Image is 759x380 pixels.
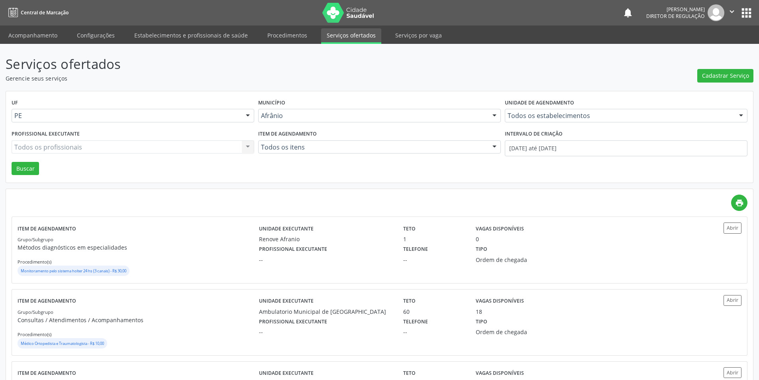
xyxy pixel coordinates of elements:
[18,222,76,235] label: Item de agendamento
[18,236,53,242] small: Grupo/Subgrupo
[476,328,573,336] div: Ordem de chegada
[12,97,18,109] label: UF
[259,316,327,328] label: Profissional executante
[21,341,104,346] small: Médico Ortopedista e Traumatologista - R$ 10,00
[259,243,327,256] label: Profissional executante
[508,112,731,120] span: Todos os estabelecimentos
[259,328,392,336] div: --
[259,235,392,243] div: Renove Afranio
[12,128,80,140] label: Profissional executante
[259,367,314,380] label: Unidade executante
[702,71,749,80] span: Cadastrar Serviço
[476,256,573,264] div: Ordem de chegada
[697,69,753,83] button: Cadastrar Serviço
[3,28,63,42] a: Acompanhamento
[321,28,381,44] a: Serviços ofertados
[646,6,705,13] div: [PERSON_NAME]
[622,7,633,18] button: notifications
[21,268,126,274] small: Monitoramento pelo sistema holter 24 hs (3 canais) - R$ 30,00
[403,295,416,307] label: Teto
[258,128,317,140] label: Item de agendamento
[261,112,484,120] span: Afrânio
[18,295,76,307] label: Item de agendamento
[476,316,487,328] label: Tipo
[71,28,120,42] a: Configurações
[258,97,285,109] label: Município
[403,256,464,264] div: --
[18,309,53,315] small: Grupo/Subgrupo
[18,331,51,337] small: Procedimento(s)
[261,143,484,151] span: Todos os itens
[259,307,392,316] div: Ambulatorio Municipal de [GEOGRAPHIC_DATA]
[724,367,741,378] button: Abrir
[12,162,39,175] button: Buscar
[724,222,741,233] button: Abrir
[739,6,753,20] button: apps
[476,367,524,380] label: Vagas disponíveis
[505,140,747,156] input: Selecione um intervalo
[129,28,253,42] a: Estabelecimentos e profissionais de saúde
[731,195,747,211] a: print
[476,243,487,256] label: Tipo
[262,28,313,42] a: Procedimentos
[18,316,259,324] p: Consultas / Atendimentos / Acompanhamentos
[6,6,69,19] a: Central de Marcação
[18,259,51,265] small: Procedimento(s)
[18,367,76,380] label: Item de agendamento
[505,97,574,109] label: Unidade de agendamento
[724,4,739,21] button: 
[403,235,464,243] div: 1
[259,256,392,264] div: --
[403,328,464,336] div: --
[476,235,479,243] div: 0
[403,316,428,328] label: Telefone
[259,295,314,307] label: Unidade executante
[735,199,744,207] i: print
[403,222,416,235] label: Teto
[728,7,736,16] i: 
[476,295,524,307] label: Vagas disponíveis
[6,54,529,74] p: Serviços ofertados
[6,74,529,83] p: Gerencie seus serviços
[708,4,724,21] img: img
[476,307,482,316] div: 18
[14,112,238,120] span: PE
[18,243,259,252] p: Métodos diagnósticos em especialidades
[390,28,447,42] a: Serviços por vaga
[21,9,69,16] span: Central de Marcação
[505,128,563,140] label: Intervalo de criação
[403,243,428,256] label: Telefone
[403,307,464,316] div: 60
[259,222,314,235] label: Unidade executante
[724,295,741,306] button: Abrir
[476,222,524,235] label: Vagas disponíveis
[403,367,416,380] label: Teto
[646,13,705,20] span: Diretor de regulação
